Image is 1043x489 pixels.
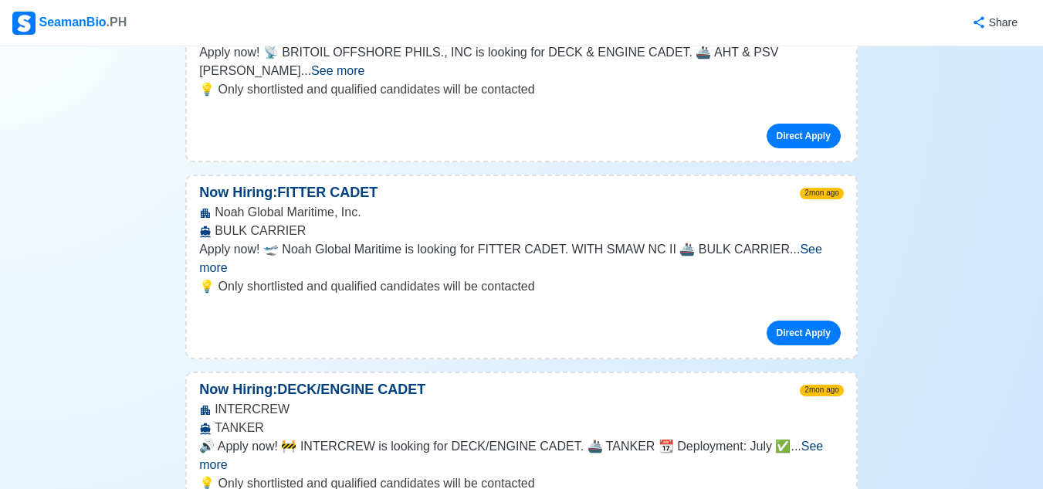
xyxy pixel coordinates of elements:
span: 2mon ago [800,385,843,396]
div: Noah Global Maritime, Inc. BULK CARRIER [187,203,856,240]
p: 💡 Only shortlisted and qualified candidates will be contacted [199,277,844,296]
img: Logo [12,12,36,35]
span: ... [301,64,365,77]
span: See more [199,243,822,274]
span: Apply now! 🛫 Noah Global Maritime is looking for FITTER CADET. WITH SMAW NC II 🚢 BULK CARRIER [199,243,790,256]
a: Direct Apply [767,321,841,345]
span: 🔊 Apply now! 🚧 INTERCREW is looking for DECK/ENGINE CADET. 🚢 TANKER 📆 Deployment: July ✅ [199,440,791,453]
p: Now Hiring: FITTER CADET [187,182,390,203]
div: INTERCREW TANKER [187,400,856,437]
span: ... [199,243,822,274]
span: See more [311,64,364,77]
a: Direct Apply [767,124,841,148]
span: .PH [107,15,127,29]
p: 💡 Only shortlisted and qualified candidates will be contacted [199,80,844,99]
p: Now Hiring: DECK/ENGINE CADET [187,379,438,400]
div: SeamanBio [12,12,127,35]
span: 2mon ago [800,188,843,199]
button: Share [957,8,1031,38]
